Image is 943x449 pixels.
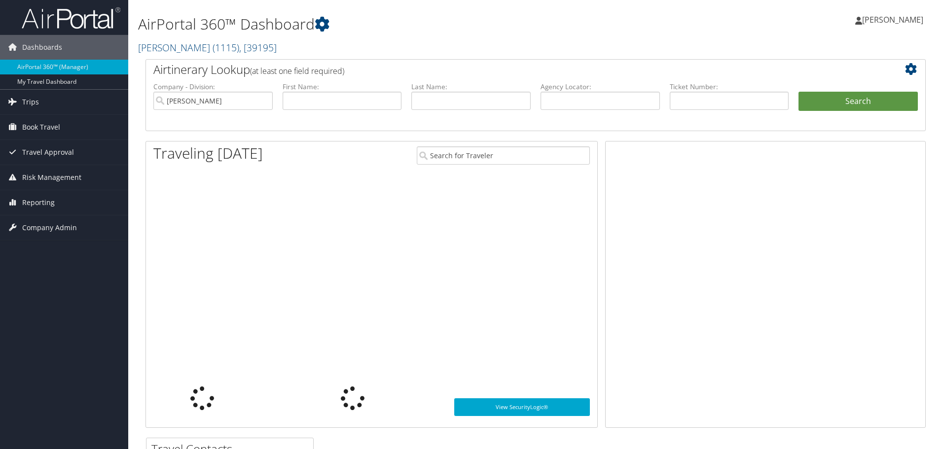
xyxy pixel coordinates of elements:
[22,165,81,190] span: Risk Management
[454,398,590,416] a: View SecurityLogic®
[250,66,344,76] span: (at least one field required)
[22,6,120,30] img: airportal-logo.png
[22,35,62,60] span: Dashboards
[22,140,74,165] span: Travel Approval
[153,143,263,164] h1: Traveling [DATE]
[213,41,239,54] span: ( 1115 )
[138,14,668,35] h1: AirPortal 360™ Dashboard
[855,5,933,35] a: [PERSON_NAME]
[239,41,277,54] span: , [ 39195 ]
[862,14,923,25] span: [PERSON_NAME]
[670,82,789,92] label: Ticket Number:
[22,190,55,215] span: Reporting
[798,92,918,111] button: Search
[22,90,39,114] span: Trips
[417,146,590,165] input: Search for Traveler
[283,82,402,92] label: First Name:
[411,82,531,92] label: Last Name:
[22,115,60,139] span: Book Travel
[153,61,853,78] h2: Airtinerary Lookup
[541,82,660,92] label: Agency Locator:
[22,215,77,240] span: Company Admin
[153,82,273,92] label: Company - Division:
[138,41,277,54] a: [PERSON_NAME]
